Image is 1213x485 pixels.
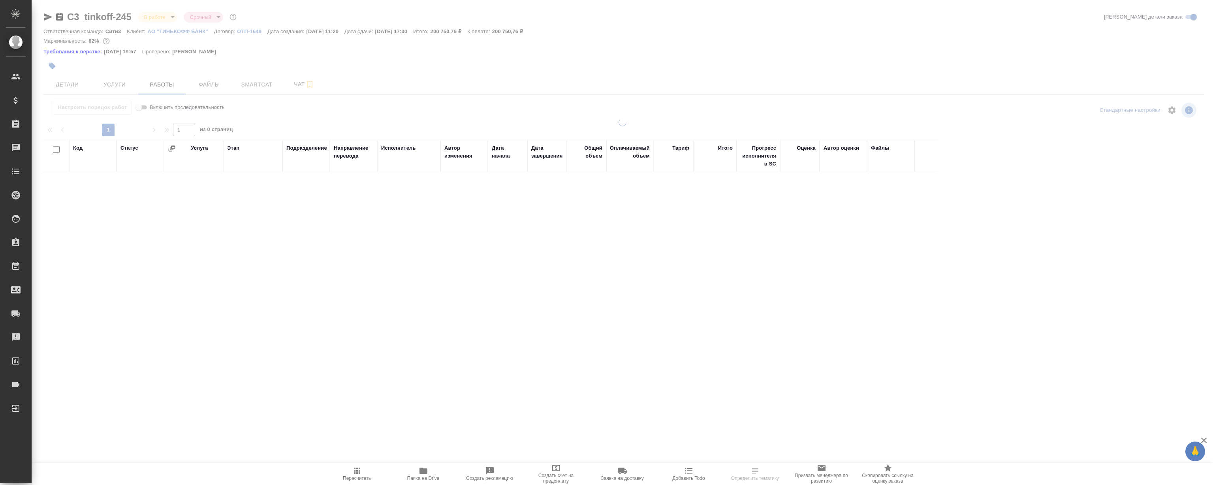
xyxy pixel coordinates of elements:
[1189,443,1202,460] span: 🙏
[168,145,176,152] button: Сгруппировать
[824,144,859,152] div: Автор оценки
[73,144,83,152] div: Код
[227,144,239,152] div: Этап
[610,144,650,160] div: Оплачиваемый объем
[718,144,733,152] div: Итого
[741,144,776,168] div: Прогресс исполнителя в SC
[492,144,523,160] div: Дата начала
[871,144,889,152] div: Файлы
[797,144,816,152] div: Оценка
[672,144,689,152] div: Тариф
[531,144,563,160] div: Дата завершения
[381,144,416,152] div: Исполнитель
[120,144,138,152] div: Статус
[571,144,602,160] div: Общий объем
[444,144,484,160] div: Автор изменения
[334,144,373,160] div: Направление перевода
[191,144,208,152] div: Услуга
[1185,442,1205,461] button: 🙏
[286,144,327,152] div: Подразделение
